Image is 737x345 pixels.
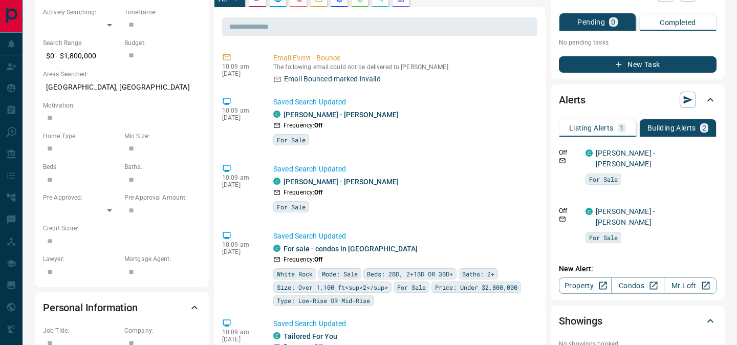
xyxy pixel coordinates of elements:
span: Beds: 2BD, 2+1BD OR 3BD+ [367,269,453,279]
p: 10:09 am [222,63,258,70]
p: Beds: [43,162,119,171]
a: [PERSON_NAME] - [PERSON_NAME] [596,149,655,168]
p: Frequency: [284,188,322,197]
p: $0 - $1,800,000 [43,48,119,64]
p: Listing Alerts [569,124,614,132]
p: No pending tasks [559,35,717,50]
p: Off [559,148,579,157]
p: [DATE] [222,70,258,77]
p: 0 [611,18,615,26]
svg: Email [559,157,566,164]
span: Price: Under $2,800,000 [435,282,517,292]
button: New Task [559,56,717,73]
p: 2 [702,124,706,132]
p: 10:09 am [222,329,258,336]
p: Frequency: [284,255,322,264]
p: Building Alerts [647,124,696,132]
p: Motivation: [43,101,201,110]
a: Mr.Loft [664,277,717,294]
p: [GEOGRAPHIC_DATA], [GEOGRAPHIC_DATA] [43,79,201,96]
span: For Sale [589,174,618,184]
p: 10:09 am [222,174,258,181]
div: condos.ca [586,149,593,157]
p: Off [559,206,579,215]
p: 10:09 am [222,107,258,114]
a: Tailored For You [284,332,337,340]
span: For Sale [277,202,306,212]
p: [DATE] [222,336,258,343]
svg: Email [559,215,566,223]
p: [DATE] [222,248,258,255]
h2: Alerts [559,92,586,108]
strong: Off [314,256,322,263]
a: Condos [611,277,664,294]
p: Mortgage Agent: [124,254,201,264]
p: Email Event - Bounce [273,53,533,63]
div: condos.ca [273,245,280,252]
h2: Showings [559,313,602,329]
p: Saved Search Updated [273,318,533,329]
p: Home Type: [43,132,119,141]
p: Job Title: [43,326,119,335]
p: New Alert: [559,264,717,274]
span: Size: Over 1,100 ft<sup>2</sup> [277,282,388,292]
span: White Rock [277,269,313,279]
div: condos.ca [273,111,280,118]
div: condos.ca [273,178,280,185]
div: Alerts [559,88,717,112]
p: Actively Searching: [43,8,119,17]
p: 1 [620,124,624,132]
div: condos.ca [273,332,280,339]
div: condos.ca [586,208,593,215]
p: Min Size: [124,132,201,141]
a: For sale - condos in [GEOGRAPHIC_DATA] [284,245,418,253]
p: [DATE] [222,181,258,188]
a: [PERSON_NAME] - [PERSON_NAME] [596,207,655,226]
p: Search Range: [43,38,119,48]
a: [PERSON_NAME] - [PERSON_NAME] [284,111,399,119]
p: [DATE] [222,114,258,121]
p: Timeframe: [124,8,201,17]
p: Saved Search Updated [273,231,533,242]
span: For Sale [397,282,426,292]
span: Baths: 2+ [462,269,494,279]
p: Frequency: [284,121,322,130]
span: For Sale [277,135,306,145]
p: Lawyer: [43,254,119,264]
p: Pending [577,18,605,26]
span: For Sale [589,232,618,243]
h2: Personal Information [43,299,138,316]
p: Areas Searched: [43,70,201,79]
p: Credit Score: [43,224,201,233]
div: Personal Information [43,295,201,320]
p: 10:09 am [222,241,258,248]
span: Mode: Sale [322,269,358,279]
p: Completed [660,19,696,26]
strong: Off [314,189,322,196]
p: Pre-Approved: [43,193,119,202]
p: The following email could not be delivered to [PERSON_NAME] [273,63,533,71]
p: Baths: [124,162,201,171]
p: Email Bounced marked invalid [284,74,381,84]
a: [PERSON_NAME] - [PERSON_NAME] [284,178,399,186]
p: Budget: [124,38,201,48]
p: Company: [124,326,201,335]
p: Saved Search Updated [273,164,533,175]
a: Property [559,277,612,294]
p: Saved Search Updated [273,97,533,107]
div: Showings [559,309,717,333]
p: Pre-Approval Amount: [124,193,201,202]
span: Type: Low-Rise OR Mid-Rise [277,295,370,306]
strong: Off [314,122,322,129]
